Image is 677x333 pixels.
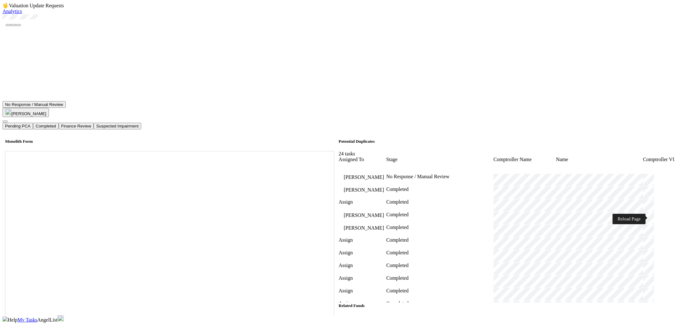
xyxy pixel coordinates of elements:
[339,237,386,243] div: Assign
[3,101,66,108] button: No Response / Manual Review
[17,317,37,323] a: My Tasks
[339,151,355,156] span: 24 tasks
[386,237,494,243] div: Completed
[386,186,408,192] span: Completed
[3,123,33,129] button: Pending PCA
[339,237,353,243] span: Assign
[386,199,408,205] span: Completed
[339,288,386,294] div: Assign
[386,225,408,230] span: Completed
[57,315,64,322] img: avatar_5106bb14-94e9-4897-80de-6ae81081f36d.png
[3,3,9,8] span: 🖖
[11,111,46,116] span: [PERSON_NAME]
[386,225,494,230] div: Completed
[344,225,384,231] span: [PERSON_NAME]
[386,157,398,162] span: Stage
[339,199,386,205] div: Assign
[5,109,11,115] img: avatar_5106bb14-94e9-4897-80de-6ae81081f36d.png
[339,301,353,306] span: Assign
[339,301,386,306] div: Assign
[386,288,494,294] div: Completed
[386,199,494,205] div: Completed
[3,317,8,322] img: logo-inverted-e16ddd16eac7371096b0.svg
[386,301,494,306] div: Completed
[494,157,532,162] span: Comptroller Name
[339,250,386,256] div: Assign
[3,9,22,14] a: Analytics
[33,123,58,129] button: Completed
[344,187,384,193] span: [PERSON_NAME]
[339,174,344,179] img: avatar_5106bb14-94e9-4897-80de-6ae81081f36d.png
[37,317,57,323] span: AngelList
[339,186,386,193] div: [PERSON_NAME]
[339,212,344,217] img: avatar_cd4e5e5e-3003-49e5-bc76-fd776f359de9.png
[386,275,494,281] div: Completed
[339,157,364,162] span: Assigned To
[339,225,344,230] img: avatar_cd4e5e5e-3003-49e5-bc76-fd776f359de9.png
[339,186,344,192] img: avatar_e5ec2f5b-afc7-4357-8cf1-2139873d70b1.png
[339,263,386,268] div: Assign
[339,288,353,293] span: Assign
[339,199,353,205] span: Assign
[339,174,386,180] div: [PERSON_NAME]
[94,123,141,129] button: Suspected Impairment
[386,288,408,293] span: Completed
[386,237,408,243] span: Completed
[386,212,494,218] div: Completed
[386,186,494,192] div: Completed
[5,102,63,107] span: No Response / Manual Review
[386,263,494,268] div: Completed
[339,263,353,268] span: Assign
[344,174,384,180] span: [PERSON_NAME]
[386,301,408,306] span: Completed
[386,212,408,217] span: Completed
[386,263,408,268] span: Completed
[3,108,49,117] button: [PERSON_NAME]
[344,212,384,218] span: [PERSON_NAME]
[339,212,386,218] div: [PERSON_NAME]
[59,123,94,129] button: Finance Review
[5,139,334,144] h5: Monolith Form
[339,275,353,281] span: Assign
[386,250,494,256] div: Completed
[386,275,408,281] span: Completed
[556,157,568,162] span: Name
[386,174,494,180] div: No Response / Manual Review
[339,250,353,255] span: Assign
[339,275,386,281] div: Assign
[386,174,449,179] span: No Response / Manual Review
[339,225,386,231] div: [PERSON_NAME]
[386,250,408,255] span: Completed
[8,317,17,323] div: Help
[9,3,64,8] span: Valuation Update Requests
